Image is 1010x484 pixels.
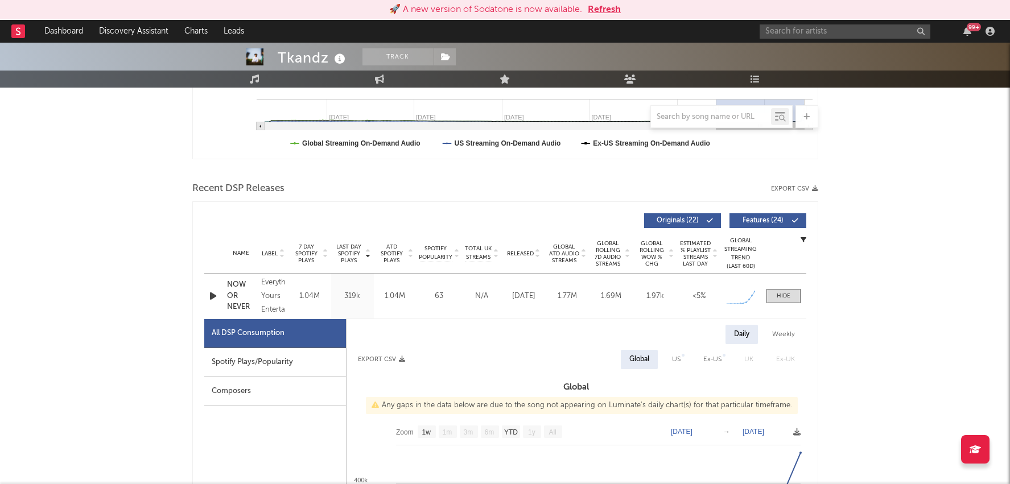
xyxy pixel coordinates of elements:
text: 3m [463,428,473,436]
div: 63 [419,291,459,302]
a: Charts [176,20,216,43]
div: <5% [680,291,718,302]
input: Search for artists [760,24,930,39]
div: Everything's Yours Entertainment [261,276,285,317]
a: NOW OR NEVER [227,279,256,313]
div: Any gaps in the data below are due to the song not appearing on Luminate's daily chart(s) for tha... [366,397,798,414]
text: 1y [528,428,535,436]
text: US Streaming On-Demand Audio [454,139,560,147]
button: Features(24) [729,213,806,228]
button: Export CSV [771,185,818,192]
text: [DATE] [671,428,692,436]
div: Global [629,353,649,366]
div: 1.04M [291,291,328,302]
div: Daily [725,325,758,344]
button: Track [362,48,434,65]
span: Total UK Streams [465,245,492,262]
button: Originals(22) [644,213,721,228]
div: 1.77M [549,291,587,302]
div: All DSP Consumption [212,326,285,340]
text: → [723,428,730,436]
div: 319k [334,291,371,302]
div: 1.04M [377,291,414,302]
span: Originals ( 22 ) [652,217,704,224]
span: Estimated % Playlist Streams Last Day [680,240,711,267]
text: Zoom [396,428,414,436]
a: Leads [216,20,252,43]
span: Last Day Spotify Plays [334,243,364,264]
div: Ex-US [703,353,722,366]
div: Name [227,249,256,258]
text: Global Streaming On-Demand Audio [302,139,421,147]
text: [DATE] [743,428,764,436]
text: All [549,428,556,436]
input: Search by song name or URL [651,113,771,122]
a: Discovery Assistant [91,20,176,43]
h3: Global [347,380,806,394]
div: All DSP Consumption [204,319,346,348]
div: Composers [204,377,346,406]
span: Label [262,250,278,257]
text: 6m [484,428,494,436]
div: 1.97k [636,291,674,302]
text: YTD [504,428,517,436]
div: 1.69M [592,291,630,302]
div: US [672,353,681,366]
div: 🚀 A new version of Sodatone is now available. [389,3,582,16]
span: Global ATD Audio Streams [549,243,580,264]
div: Weekly [764,325,803,344]
span: Spotify Popularity [419,245,452,262]
div: Global Streaming Trend (Last 60D) [724,237,758,271]
span: Features ( 24 ) [737,217,789,224]
text: 1m [442,428,452,436]
span: Released [507,250,534,257]
span: Global Rolling WoW % Chg [636,240,667,267]
button: Export CSV [358,356,405,363]
text: Ex-US Streaming On-Demand Audio [593,139,710,147]
div: Tkandz [278,48,348,67]
div: Spotify Plays/Popularity [204,348,346,377]
div: N/A [465,291,499,302]
span: Global Rolling 7D Audio Streams [592,240,624,267]
span: ATD Spotify Plays [377,243,407,264]
button: 99+ [963,27,971,36]
a: Dashboard [36,20,91,43]
span: 7 Day Spotify Plays [291,243,321,264]
text: 1w [422,428,431,436]
div: 99 + [967,23,981,31]
button: Refresh [588,3,621,16]
span: Recent DSP Releases [192,182,285,196]
text: 400k [354,477,368,483]
div: [DATE] [505,291,543,302]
